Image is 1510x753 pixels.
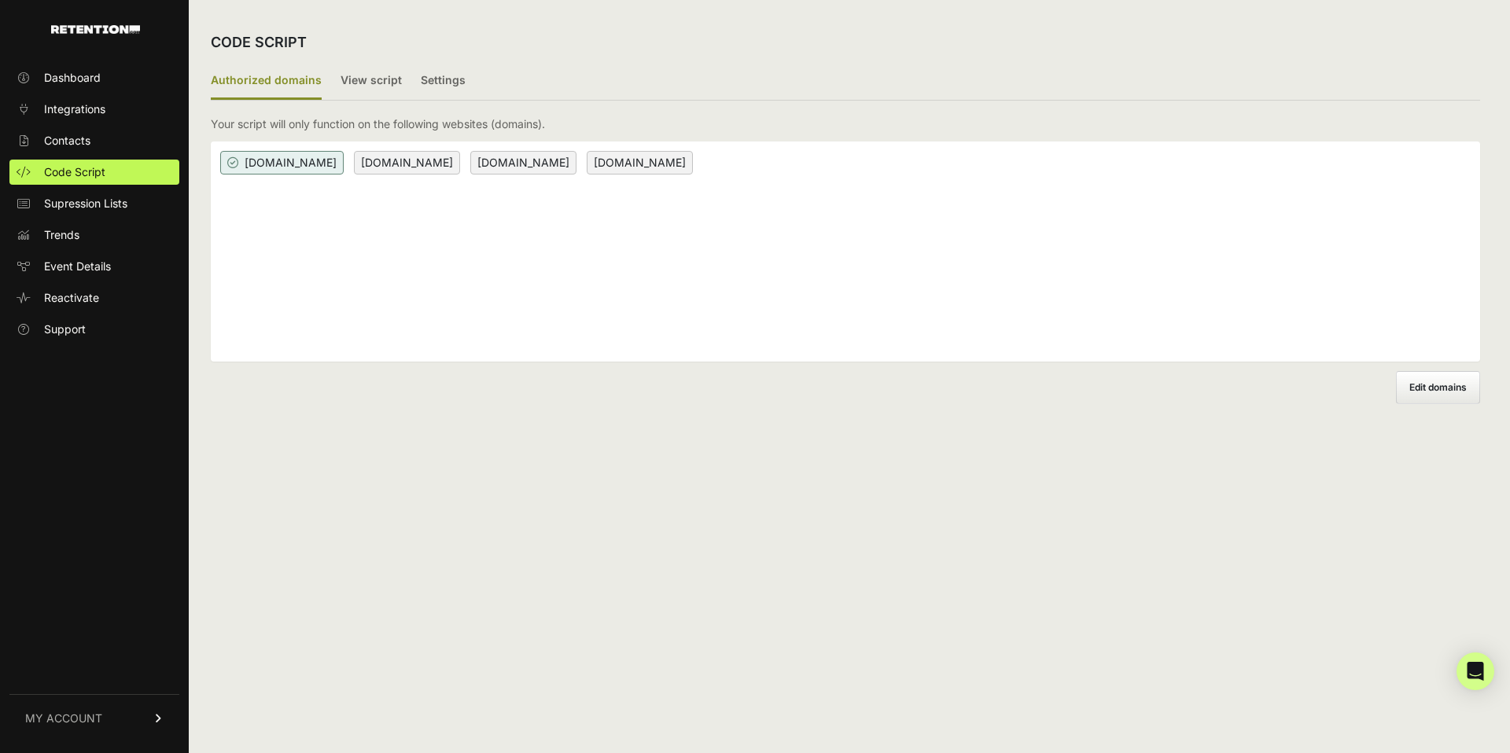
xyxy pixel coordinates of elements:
span: MY ACCOUNT [25,711,102,726]
span: [DOMAIN_NAME] [354,151,460,174]
span: [DOMAIN_NAME] [587,151,693,174]
a: Supression Lists [9,191,179,216]
label: Authorized domains [211,63,322,100]
span: Code Script [44,164,105,180]
p: Your script will only function on the following websites (domains). [211,116,545,132]
label: Settings [421,63,466,100]
a: Dashboard [9,65,179,90]
a: Integrations [9,97,179,122]
h2: CODE SCRIPT [211,31,307,53]
a: Event Details [9,254,179,279]
label: View script [341,63,402,100]
a: Reactivate [9,285,179,310]
a: Code Script [9,160,179,185]
a: MY ACCOUNT [9,694,179,742]
span: Contacts [44,133,90,149]
a: Support [9,317,179,342]
a: Contacts [9,128,179,153]
span: Event Details [44,259,111,274]
span: [DOMAIN_NAME] [470,151,576,174]
span: Supression Lists [44,196,127,211]
a: Trends [9,222,179,248]
span: Dashboard [44,70,101,86]
span: [DOMAIN_NAME] [220,151,344,174]
span: Edit domains [1409,381,1467,393]
span: Reactivate [44,290,99,306]
div: Open Intercom Messenger [1457,652,1494,690]
span: Trends [44,227,79,243]
img: Retention.com [51,25,140,34]
span: Support [44,321,86,337]
span: Integrations [44,101,105,117]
